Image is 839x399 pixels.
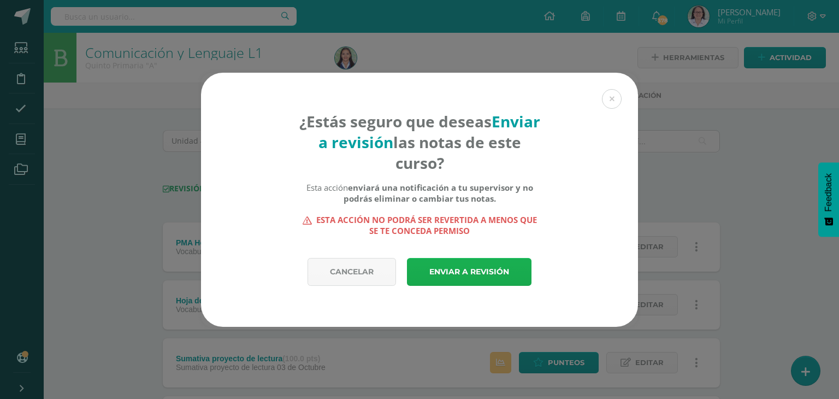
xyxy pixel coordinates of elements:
b: enviará una notificación a tu supervisor y no podrás eliminar o cambiar tus notas. [344,182,533,204]
button: Close (Esc) [602,89,622,109]
a: Cancelar [308,258,396,286]
strong: Esta acción no podrá ser revertida a menos que se te conceda permiso [299,214,541,236]
a: Enviar a revisión [407,258,531,286]
h4: ¿Estás seguro que deseas las notas de este curso? [299,111,541,173]
button: Feedback - Mostrar encuesta [818,162,839,237]
div: Esta acción [299,182,541,204]
strong: Enviar a revisión [318,111,540,152]
span: Feedback [824,173,834,212]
